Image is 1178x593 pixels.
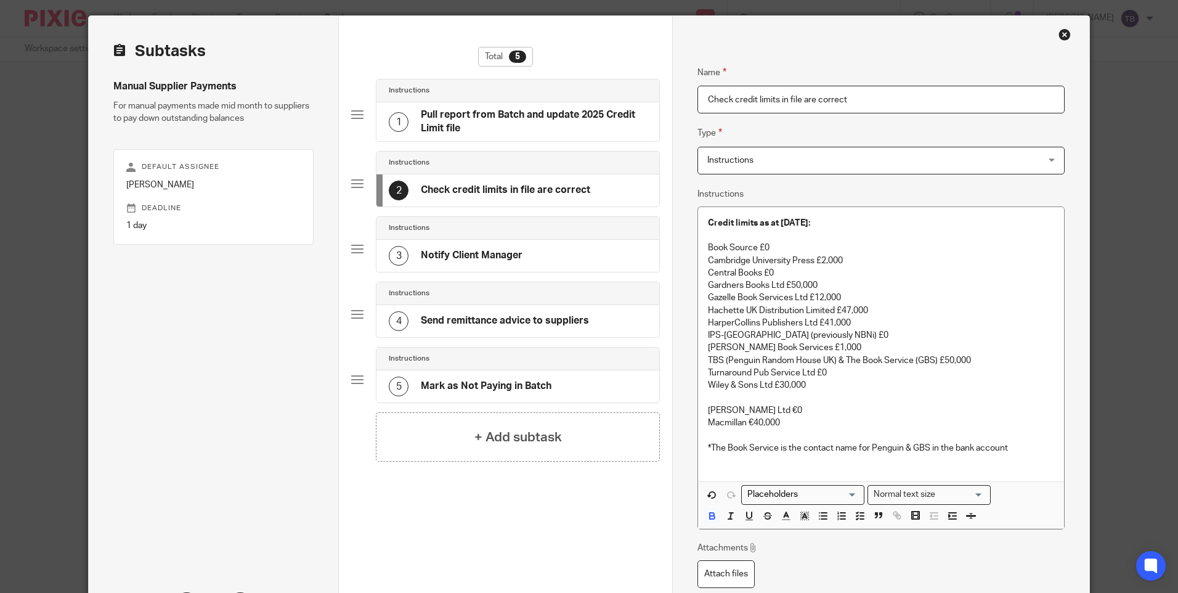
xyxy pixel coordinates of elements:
h4: Manual Supplier Payments [113,80,314,93]
p: Macmillan €40,000 [708,417,1054,429]
label: Attach files [697,560,755,588]
div: 5 [389,377,408,396]
input: Search for option [743,488,857,501]
p: TBS (Penguin Random House UK) & The Book Service (GBS) £50,000 [708,354,1054,367]
p: Central Books £0 [708,267,1054,279]
p: Gazelle Book Services Ltd £12,000 [708,292,1054,304]
p: 1 day [126,219,301,232]
p: Deadline [126,203,301,213]
div: Search for option [741,485,864,504]
div: 1 [389,112,408,132]
h4: Notify Client Manager [421,249,522,262]
h4: Instructions [389,86,429,96]
p: *The Book Service is the contact name for Penguin & GBS in the bank account [708,442,1054,454]
p: Wiley & Sons Ltd £30,000 [708,379,1054,391]
p: Gardners Books Ltd £50,000 [708,279,1054,292]
h4: Instructions [389,158,429,168]
p: For manual payments made mid month to suppliers to pay down outstanding balances [113,100,314,125]
p: Cambridge University Press £2,000 [708,255,1054,267]
span: Instructions [707,156,754,165]
span: Normal text size [871,488,938,501]
div: 4 [389,311,408,331]
label: Name [697,65,726,80]
label: Type [697,126,722,140]
h4: Instructions [389,223,429,233]
input: Search for option [939,488,983,501]
h4: Mark as Not Paying in Batch [421,380,551,393]
h4: Pull report from Batch and update 2025 Credit Limit file [421,108,647,135]
div: Close this dialog window [1058,28,1071,41]
p: [PERSON_NAME] Book Services £1,000 [708,341,1054,354]
div: 3 [389,246,408,266]
h4: Send remittance advice to suppliers [421,314,589,327]
div: Total [478,47,533,67]
div: 2 [389,181,408,200]
h2: Subtasks [113,41,206,62]
p: IPS-[GEOGRAPHIC_DATA] (previously NBNi) £0 [708,329,1054,341]
label: Instructions [697,188,744,200]
p: Turnaround Pub Service Ltd £0 [708,367,1054,379]
p: Hachette UK Distribution Limited £47,000 [708,305,1054,317]
h4: + Add subtask [474,428,562,447]
p: Book Source £0 [708,242,1054,254]
h4: Check credit limits in file are correct [421,184,590,197]
p: [PERSON_NAME] [126,179,301,191]
p: Attachments [697,542,757,554]
p: Default assignee [126,162,301,172]
h4: Instructions [389,288,429,298]
div: 5 [509,51,526,63]
p: [PERSON_NAME] Ltd €0 [708,404,1054,417]
div: Search for option [867,485,991,504]
strong: Credit limits as at [DATE]: [708,219,810,227]
p: HarperCollins Publishers Ltd £41,000 [708,317,1054,329]
h4: Instructions [389,354,429,364]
